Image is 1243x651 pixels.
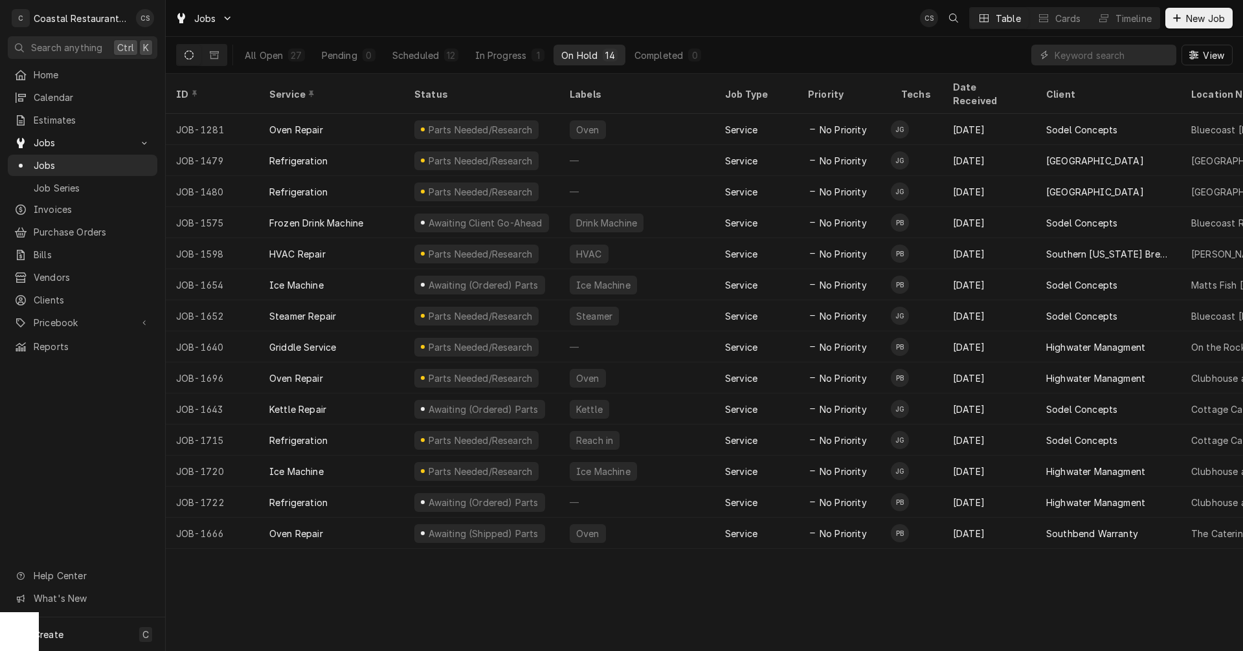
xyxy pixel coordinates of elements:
[891,431,909,449] div: James Gatton's Avatar
[891,307,909,325] div: James Gatton's Avatar
[943,238,1036,269] div: [DATE]
[891,182,909,201] div: James Gatton's Avatar
[34,91,151,104] span: Calendar
[725,465,757,478] div: Service
[725,154,757,168] div: Service
[1055,45,1170,65] input: Keyword search
[8,177,157,199] a: Job Series
[891,120,909,138] div: JG
[166,425,259,456] div: JOB-1715
[575,434,614,447] div: Reach in
[427,465,533,478] div: Parts Needed/Research
[143,41,149,54] span: K
[245,49,283,62] div: All Open
[725,87,787,101] div: Job Type
[269,154,328,168] div: Refrigeration
[117,41,134,54] span: Ctrl
[34,340,151,353] span: Reports
[1046,123,1117,137] div: Sodel Concepts
[891,151,909,170] div: JG
[820,185,867,199] span: No Priority
[634,49,683,62] div: Completed
[269,185,328,199] div: Refrigeration
[1046,340,1145,354] div: Highwater Managment
[269,496,328,509] div: Refrigeration
[31,41,102,54] span: Search anything
[166,300,259,331] div: JOB-1652
[725,403,757,416] div: Service
[943,145,1036,176] div: [DATE]
[891,338,909,356] div: PB
[166,238,259,269] div: JOB-1598
[1046,154,1144,168] div: [GEOGRAPHIC_DATA]
[8,87,157,108] a: Calendar
[34,316,131,329] span: Pricebook
[269,340,336,354] div: Griddle Service
[34,629,63,640] span: Create
[920,9,938,27] div: CS
[891,276,909,294] div: PB
[725,278,757,292] div: Service
[1115,12,1152,25] div: Timeline
[34,136,131,149] span: Jobs
[269,403,326,416] div: Kettle Repair
[269,465,324,478] div: Ice Machine
[691,49,699,62] div: 0
[8,155,157,176] a: Jobs
[136,9,154,27] div: Chris Sockriter's Avatar
[1165,8,1233,28] button: New Job
[996,12,1021,25] div: Table
[176,87,246,101] div: ID
[575,247,603,261] div: HVAC
[1046,278,1117,292] div: Sodel Concepts
[8,336,157,357] a: Reports
[575,309,614,323] div: Steamer
[725,123,757,137] div: Service
[891,120,909,138] div: James Gatton's Avatar
[269,527,323,540] div: Oven Repair
[166,362,259,393] div: JOB-1696
[820,527,867,540] span: No Priority
[8,36,157,59] button: Search anythingCtrlK
[427,278,539,292] div: Awaiting (Ordered) Parts
[561,49,598,62] div: On Hold
[34,68,151,82] span: Home
[891,493,909,511] div: Phill Blush's Avatar
[1181,45,1233,65] button: View
[166,456,259,487] div: JOB-1720
[725,340,757,354] div: Service
[427,340,533,354] div: Parts Needed/Research
[575,465,632,478] div: Ice Machine
[725,247,757,261] div: Service
[1046,309,1117,323] div: Sodel Concepts
[166,207,259,238] div: JOB-1575
[559,487,715,518] div: —
[575,371,601,385] div: Oven
[820,123,867,137] span: No Priority
[34,225,151,239] span: Purchase Orders
[34,569,150,582] span: Help Center
[605,49,614,62] div: 14
[392,49,439,62] div: Scheduled
[166,176,259,207] div: JOB-1480
[1046,496,1145,509] div: Highwater Managment
[291,49,302,62] div: 27
[820,496,867,509] span: No Priority
[427,154,533,168] div: Parts Needed/Research
[725,434,757,447] div: Service
[820,403,867,416] span: No Priority
[943,393,1036,425] div: [DATE]
[891,369,909,387] div: Phill Blush's Avatar
[943,425,1036,456] div: [DATE]
[943,176,1036,207] div: [DATE]
[322,49,357,62] div: Pending
[943,518,1036,549] div: [DATE]
[8,267,157,288] a: Vendors
[891,462,909,480] div: JG
[8,289,157,311] a: Clients
[725,216,757,230] div: Service
[8,109,157,131] a: Estimates
[559,176,715,207] div: —
[575,278,632,292] div: Ice Machine
[142,628,149,641] span: C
